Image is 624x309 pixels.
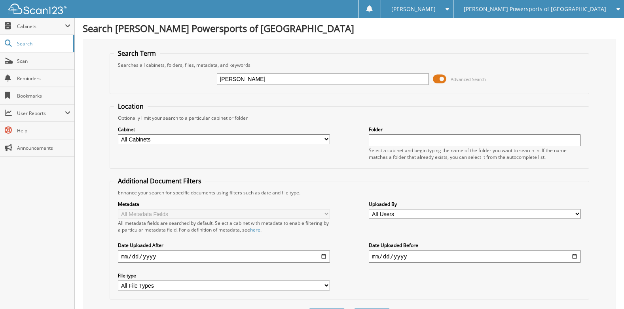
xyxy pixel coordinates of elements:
[369,242,580,249] label: Date Uploaded Before
[369,250,580,263] input: end
[391,7,436,11] span: [PERSON_NAME]
[17,40,69,47] span: Search
[17,58,70,64] span: Scan
[114,62,584,68] div: Searches all cabinets, folders, files, metadata, and keywords
[17,145,70,151] span: Announcements
[114,177,205,185] legend: Additional Document Filters
[8,4,67,14] img: scan123-logo-white.svg
[114,102,148,111] legend: Location
[118,272,330,279] label: File type
[118,250,330,263] input: start
[464,7,606,11] span: [PERSON_NAME] Powersports of [GEOGRAPHIC_DATA]
[83,22,616,35] h1: Search [PERSON_NAME] Powersports of [GEOGRAPHIC_DATA]
[17,92,70,99] span: Bookmarks
[17,110,65,117] span: User Reports
[369,126,580,133] label: Folder
[118,242,330,249] label: Date Uploaded After
[369,147,580,160] div: Select a cabinet and begin typing the name of the folder you want to search in. If the name match...
[250,226,260,233] a: here
[17,23,65,30] span: Cabinets
[118,126,330,133] label: Cabinet
[584,271,624,309] iframe: Chat Widget
[118,201,330,207] label: Metadata
[451,76,486,82] span: Advanced Search
[114,49,160,58] legend: Search Term
[118,220,330,233] div: All metadata fields are searched by default. Select a cabinet with metadata to enable filtering b...
[17,127,70,134] span: Help
[369,201,580,207] label: Uploaded By
[114,115,584,121] div: Optionally limit your search to a particular cabinet or folder
[114,189,584,196] div: Enhance your search for specific documents using filters such as date and file type.
[17,75,70,82] span: Reminders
